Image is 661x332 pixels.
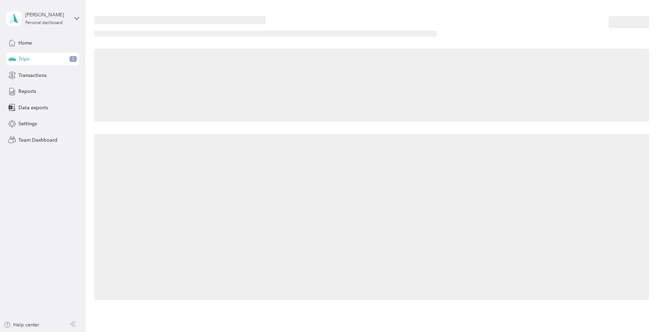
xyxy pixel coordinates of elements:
[18,55,29,63] span: Trips
[18,39,32,47] span: Home
[18,120,37,127] span: Settings
[18,104,48,111] span: Data exports
[18,136,57,144] span: Team Dashboard
[25,21,63,25] div: Personal dashboard
[70,56,77,62] span: 5
[622,293,661,332] iframe: Everlance-gr Chat Button Frame
[18,88,36,95] span: Reports
[4,321,39,329] button: Help center
[18,72,47,79] span: Transactions
[25,11,69,18] div: [PERSON_NAME]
